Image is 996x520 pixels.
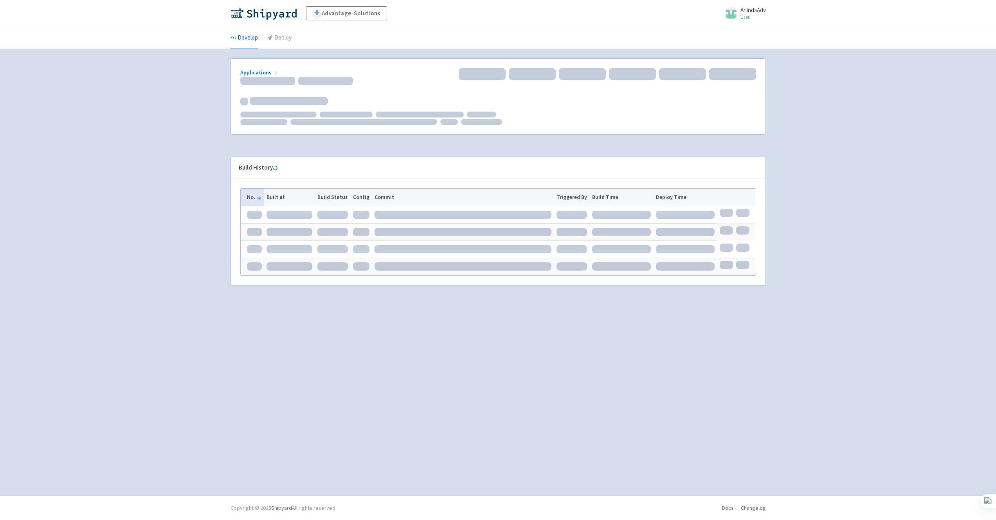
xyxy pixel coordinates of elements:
small: User [740,14,766,20]
a: Shipyard [271,504,292,511]
th: Config [350,189,372,206]
div: Build History [239,163,745,172]
span: ArlindaAdv [740,6,766,14]
a: Docs [722,504,734,511]
th: Deploy Time [653,189,717,206]
a: Advantage-Solutions [306,6,387,20]
button: No. [247,193,262,201]
th: Built at [264,189,315,206]
img: Shipyard logo [231,7,297,20]
div: Copyright © 2025 All rights reserved. [231,504,337,512]
th: Build Time [590,189,654,206]
a: Changelog [741,504,766,511]
a: ArlindaAdv User [720,7,766,20]
th: Build Status [315,189,351,206]
a: Deploy [267,27,292,49]
a: Applications [240,69,279,76]
a: Develop [231,27,258,49]
th: Commit [372,189,554,206]
th: Triggered By [554,189,590,206]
